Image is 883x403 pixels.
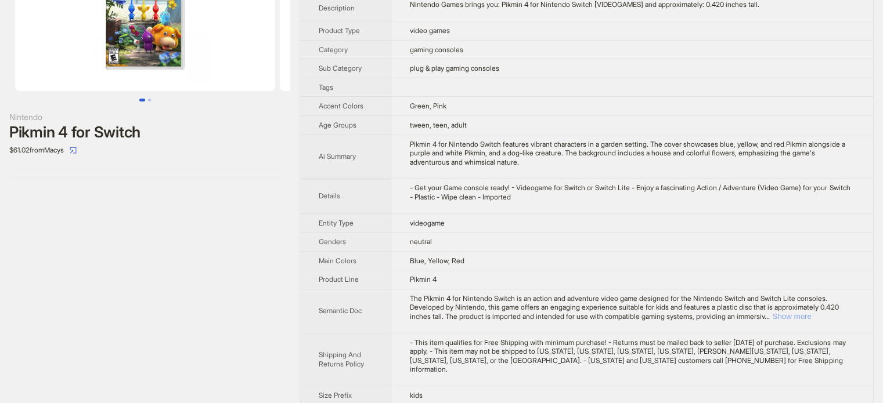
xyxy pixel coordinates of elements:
[319,26,360,35] span: Product Type
[410,219,445,227] span: videogame
[410,45,463,54] span: gaming consoles
[319,101,363,110] span: Accent Colors
[410,391,423,400] span: kids
[9,141,281,159] div: $61.02 from Macys
[410,237,432,246] span: neutral
[410,294,855,321] div: The Pikmin 4 for Nintendo Switch is an action and adventure video game designed for the Nintendo ...
[319,275,359,284] span: Product Line
[70,147,77,154] span: select
[772,312,811,321] button: Expand
[319,121,356,129] span: Age Groups
[319,237,346,246] span: Genders
[319,152,356,161] span: Ai Summary
[410,140,855,167] div: Pikmin 4 for Nintendo Switch features vibrant characters in a garden setting. The cover showcases...
[319,45,348,54] span: Category
[410,256,464,265] span: Blue, Yellow, Red
[319,391,352,400] span: Size Prefix
[765,312,770,321] span: ...
[410,338,855,374] div: - This item qualifies for Free Shipping with minimum purchase! - Returns must be mailed back to s...
[319,191,340,200] span: Details
[319,83,333,92] span: Tags
[9,124,281,141] div: Pikmin 4 for Switch
[410,26,450,35] span: video games
[319,219,354,227] span: Entity Type
[319,350,364,368] span: Shipping And Returns Policy
[9,111,281,124] div: Nintendo
[319,3,355,12] span: Description
[410,275,437,284] span: Pikmin 4
[410,183,855,201] div: - Get your Game console ready! - Videogame for Switch or Switch Lite - Enjoy a fascinating Action...
[410,294,838,321] span: The Pikmin 4 for Nintendo Switch is an action and adventure video game designed for the Nintendo ...
[139,99,145,101] button: Go to slide 1
[319,64,362,72] span: Sub Category
[319,306,362,315] span: Semantic Doc
[319,256,356,265] span: Main Colors
[410,121,467,129] span: tween, teen, adult
[148,99,151,101] button: Go to slide 2
[410,64,499,72] span: plug & play gaming consoles
[410,101,446,110] span: Green, Pink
